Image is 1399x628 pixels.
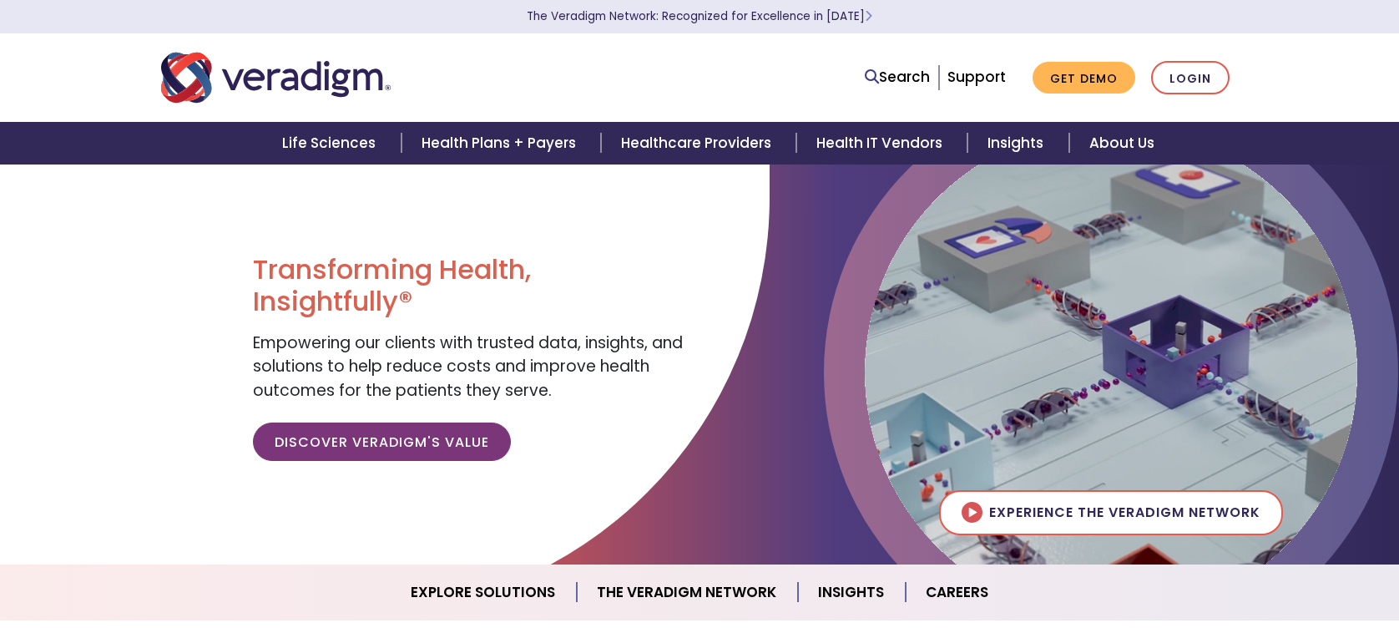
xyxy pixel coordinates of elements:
[601,122,796,165] a: Healthcare Providers
[1151,61,1230,95] a: Login
[796,122,967,165] a: Health IT Vendors
[253,423,511,461] a: Discover Veradigm's Value
[865,66,930,89] a: Search
[391,571,577,614] a: Explore Solutions
[577,571,798,614] a: The Veradigm Network
[865,8,872,24] span: Learn More
[906,571,1008,614] a: Careers
[798,571,906,614] a: Insights
[1033,62,1135,94] a: Get Demo
[947,67,1006,87] a: Support
[967,122,1068,165] a: Insights
[527,8,872,24] a: The Veradigm Network: Recognized for Excellence in [DATE]Learn More
[1069,122,1174,165] a: About Us
[402,122,601,165] a: Health Plans + Payers
[161,50,391,105] img: Veradigm logo
[262,122,401,165] a: Life Sciences
[253,254,687,318] h1: Transforming Health, Insightfully®
[253,332,683,402] span: Empowering our clients with trusted data, insights, and solutions to help reduce costs and improv...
